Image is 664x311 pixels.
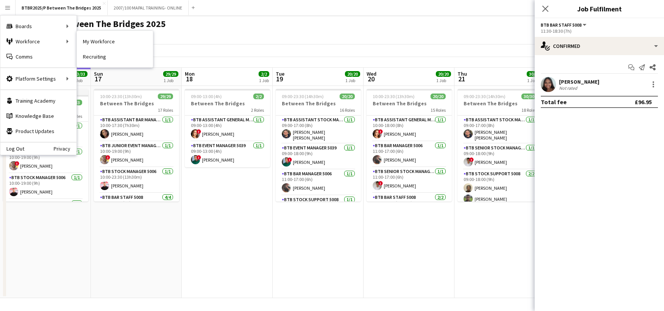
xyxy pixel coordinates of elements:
app-job-card: 09:00-23:30 (14h30m)20/20Between The Bridges16 RolesBTB Assistant Stock Manager 50061/109:00-17:0... [276,89,361,202]
h3: Between The Bridges [276,100,361,107]
div: 1 Job [164,78,178,83]
app-card-role: BTB Bar Manager 50061/111:00-17:00 (6h)[PERSON_NAME] [367,141,452,167]
button: 2007/100 MAPAL TRAINING- ONLINE [108,0,189,15]
span: 20/20 [436,71,451,77]
div: 1 Job [527,78,542,83]
span: Mon [185,70,195,77]
h3: Between The Bridges [367,100,452,107]
a: Recruiting [77,49,153,64]
a: Comms [0,49,76,64]
span: 30/30 [521,94,537,99]
app-card-role: BTB Stock support 50081/1 [276,195,361,221]
app-card-role: BTB Junior Event Manager 50391/110:00-19:00 (9h)![PERSON_NAME] [94,141,179,167]
span: 20/20 [340,94,355,99]
a: My Workforce [77,34,153,49]
app-job-card: 10:00-23:30 (13h30m)29/29Between The Bridges17 RolesBTB Assistant Bar Manager 50061/110:00-17:30 ... [94,89,179,202]
div: £96.95 [635,98,652,106]
span: 30/30 [527,71,542,77]
div: Not rated [559,85,579,91]
span: ! [288,157,292,162]
span: 2/2 [259,71,269,77]
a: Training Academy [0,93,76,108]
app-card-role: BTB Bar Staff 50082/211:00-17:30 (6h30m) [367,193,452,230]
app-job-card: 09:00-23:30 (14h30m)30/30Between The Bridges18 RolesBTB Assistant Stock Manager 50061/109:00-17:0... [457,89,543,202]
a: Product Updates [0,124,76,139]
div: 1 Job [259,78,269,83]
span: 10:00-23:30 (13h30m) [373,94,415,99]
a: Log Out [0,146,24,152]
app-card-role: BTB Stock Manager 50061/110:00-23:30 (13h30m)[PERSON_NAME] [94,167,179,193]
span: Thu [457,70,467,77]
span: 09:00-23:30 (14h30m) [464,94,505,99]
span: ! [378,129,383,134]
app-card-role: BTB Senior Stock Manager 50061/111:00-17:00 (6h)![PERSON_NAME] [367,167,452,193]
app-card-role: BTB Assistant Bar Manager 50061/110:00-17:30 (7h30m)[PERSON_NAME] [94,116,179,141]
h1: BTBR2025/P Between The Bridges 2025 [6,18,166,30]
div: Confirmed [535,37,664,55]
app-card-role: BTB Assistant Stock Manager 50061/109:00-17:00 (8h)[PERSON_NAME] [PERSON_NAME] [457,116,543,144]
div: 11:30-18:30 (7h) [541,28,658,34]
h3: Between The Bridges [185,100,270,107]
app-card-role: BTB Assistant Stock Manager 50061/109:00-17:00 (8h)[PERSON_NAME] [PERSON_NAME] [276,116,361,144]
app-job-card: 09:00-13:00 (4h)2/2Between The Bridges2 RolesBTB Assistant General Manager 50061/109:00-13:00 (4h... [185,89,270,167]
button: BTBR2025/P Between The Bridges 2025 [16,0,108,15]
span: 16 Roles [340,107,355,113]
span: 10:00-23:30 (13h30m) [100,94,142,99]
span: 33/33 [72,71,87,77]
span: 18 [184,75,195,83]
span: 09:00-13:00 (4h) [191,94,222,99]
app-card-role: BTB Event Manager 50391/109:00-13:00 (4h)![PERSON_NAME] [185,141,270,167]
div: Boards [0,19,76,34]
h3: Between The Bridges [457,100,543,107]
span: ! [15,161,19,166]
div: [PERSON_NAME] [559,78,599,85]
div: Platform Settings [0,71,76,86]
span: 18 Roles [521,107,537,113]
a: Knowledge Base [0,108,76,124]
app-card-role: BTB Bar Manager 50061/111:00-17:00 (6h)[PERSON_NAME] [276,170,361,195]
button: BTB Bar Staff 5008 [541,22,588,28]
span: 17 Roles [158,107,173,113]
a: Privacy [54,146,76,152]
span: 2 Roles [251,107,264,113]
app-job-card: 10:00-23:30 (13h30m)20/20Between The Bridges15 RolesBTB Assistant General Manager 50061/110:00-18... [367,89,452,202]
div: Total fee [541,98,567,106]
app-card-role: BTB Junior Event Manager 50391/110:00-19:00 (9h)![PERSON_NAME] [3,148,88,173]
h3: Between The Bridges [94,100,179,107]
div: Workforce [0,34,76,49]
span: ! [197,129,201,134]
app-card-role: BTB Assistant General Manager 50061/110:00-18:00 (8h)![PERSON_NAME] [367,116,452,141]
span: 15 Roles [430,107,446,113]
span: 20/20 [345,71,360,77]
div: 1 Job [345,78,360,83]
span: 29/29 [163,71,178,77]
div: 1 Job [436,78,451,83]
span: Tue [276,70,284,77]
span: 29/29 [158,94,173,99]
span: 17 [93,75,103,83]
span: ! [378,181,383,186]
span: 09:00-23:30 (14h30m) [282,94,324,99]
app-card-role: BTB Assistant General Manager 50061/109:00-13:00 (4h)![PERSON_NAME] [185,116,270,141]
span: ! [197,155,201,160]
span: 19 [275,75,284,83]
app-card-role: BTB Event Manager 50391/109:00-18:00 (9h)![PERSON_NAME] [276,144,361,170]
span: 2/2 [253,94,264,99]
h3: Job Fulfilment [535,4,664,14]
span: 20/20 [430,94,446,99]
span: Sun [94,70,103,77]
span: ! [469,157,474,162]
span: 20 [365,75,376,83]
span: Wed [367,70,376,77]
span: BTB Bar Staff 5008 [541,22,581,28]
app-card-role: BTB Stock Manager 50061/110:00-19:00 (9h)[PERSON_NAME] [3,173,88,199]
app-card-role: BTB Stock support 50082/209:00-18:00 (9h)[PERSON_NAME][PERSON_NAME] [457,170,543,206]
span: ! [106,155,110,160]
app-card-role: BTB Senior Stock Manager 50061/109:00-18:00 (9h)![PERSON_NAME] [457,144,543,170]
span: 21 [456,75,467,83]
